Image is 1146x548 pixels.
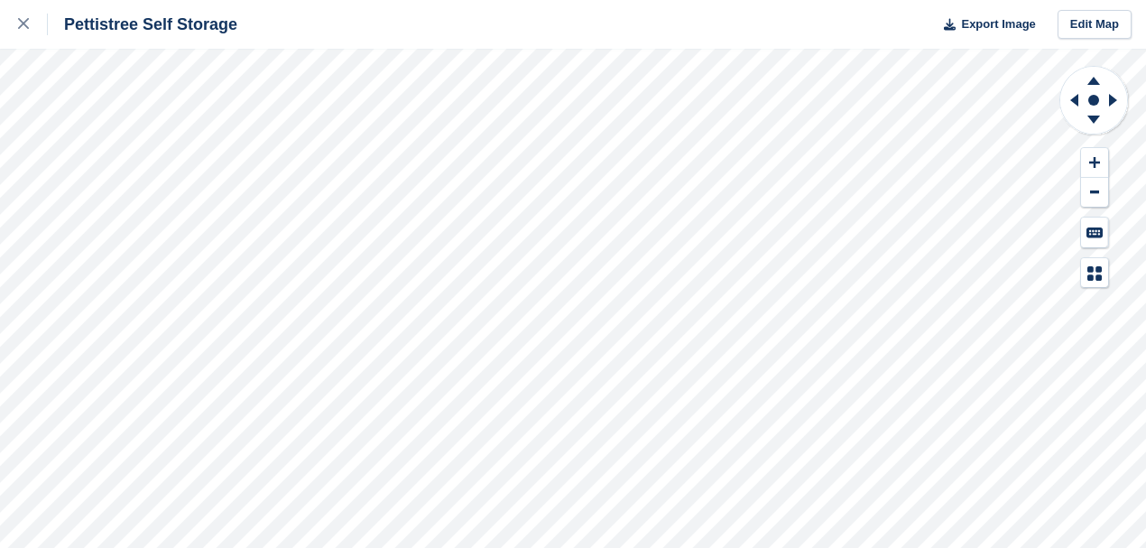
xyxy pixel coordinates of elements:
a: Edit Map [1058,10,1132,40]
div: Pettistree Self Storage [48,14,237,35]
button: Zoom In [1081,148,1108,178]
button: Zoom Out [1081,178,1108,208]
button: Keyboard Shortcuts [1081,218,1108,247]
span: Export Image [961,15,1035,33]
button: Map Legend [1081,258,1108,288]
button: Export Image [933,10,1036,40]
